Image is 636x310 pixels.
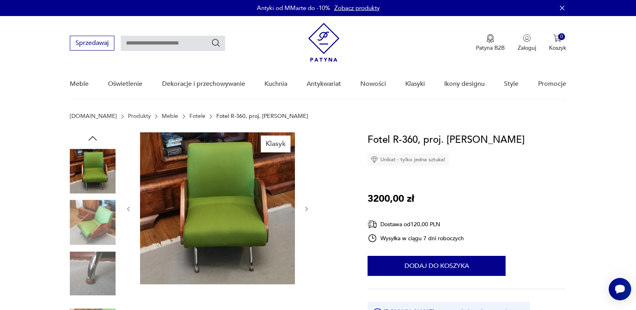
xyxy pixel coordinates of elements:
[609,278,631,300] iframe: Smartsupp widget button
[504,69,518,99] a: Style
[368,233,464,243] div: Wysyłka w ciągu 7 dni roboczych
[444,69,485,99] a: Ikony designu
[70,148,116,194] img: Zdjęcie produktu Fotel R-360, proj. J. Różański
[70,69,89,99] a: Meble
[189,113,205,120] a: Fotele
[162,113,178,120] a: Meble
[518,44,536,52] p: Zaloguj
[523,34,531,42] img: Ikonka użytkownika
[549,34,566,52] button: 0Koszyk
[368,256,506,276] button: Dodaj do koszyka
[308,23,339,62] img: Patyna - sklep z meblami i dekoracjami vintage
[368,132,525,148] h1: Fotel R-360, proj. [PERSON_NAME]
[549,44,566,52] p: Koszyk
[211,38,221,48] button: Szukaj
[70,36,114,51] button: Sprzedawaj
[128,113,151,120] a: Produkty
[216,113,308,120] p: Fotel R-360, proj. [PERSON_NAME]
[261,136,291,152] div: Klasyk
[70,41,114,47] a: Sprzedawaj
[257,4,330,12] p: Antyki od MMarte do -10%
[368,191,414,207] p: 3200,00 zł
[538,69,566,99] a: Promocje
[476,34,505,52] button: Patyna B2B
[368,154,449,166] div: Unikat - tylko jedna sztuka!
[405,69,425,99] a: Klasyki
[70,251,116,296] img: Zdjęcie produktu Fotel R-360, proj. J. Różański
[108,69,142,99] a: Oświetlenie
[368,219,377,229] img: Ikona dostawy
[518,34,536,52] button: Zaloguj
[368,219,464,229] div: Dostawa od 120,00 PLN
[264,69,287,99] a: Kuchnia
[70,200,116,245] img: Zdjęcie produktu Fotel R-360, proj. J. Różański
[162,69,245,99] a: Dekoracje i przechowywanie
[140,132,295,284] img: Zdjęcie produktu Fotel R-360, proj. J. Różański
[476,34,505,52] a: Ikona medaluPatyna B2B
[486,34,494,43] img: Ikona medalu
[371,156,378,163] img: Ikona diamentu
[307,69,341,99] a: Antykwariat
[558,33,565,40] div: 0
[476,44,505,52] p: Patyna B2B
[70,113,117,120] a: [DOMAIN_NAME]
[360,69,386,99] a: Nowości
[553,34,561,42] img: Ikona koszyka
[334,4,380,12] a: Zobacz produkty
